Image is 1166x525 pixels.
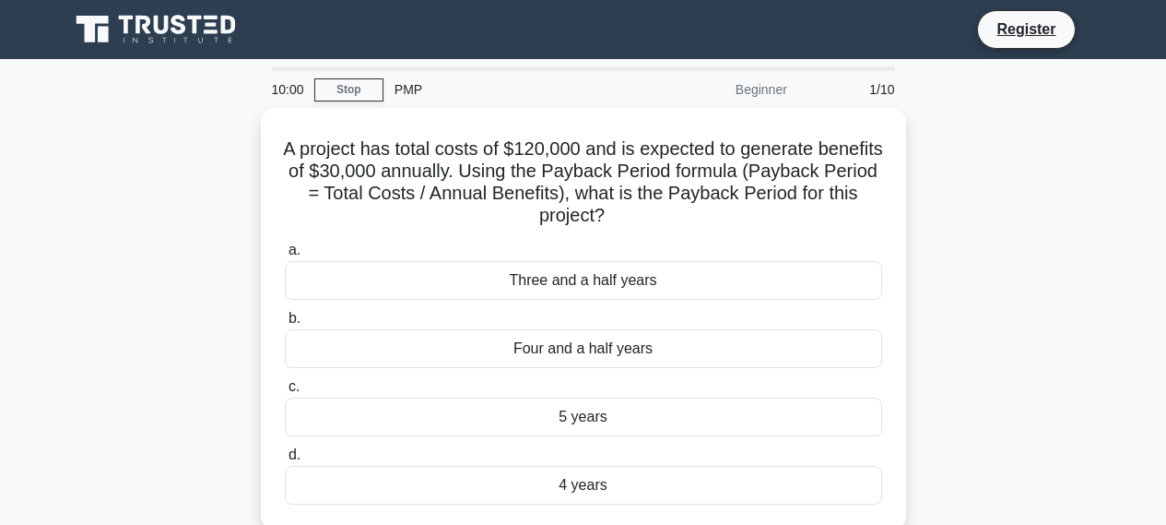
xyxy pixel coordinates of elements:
[289,447,300,462] span: d.
[985,18,1066,41] a: Register
[289,378,300,394] span: c.
[289,310,300,326] span: b.
[314,78,383,101] a: Stop
[289,242,300,257] span: a.
[798,71,906,108] div: 1/10
[285,398,882,436] div: 5 years
[637,71,798,108] div: Beginner
[261,71,314,108] div: 10:00
[285,329,882,368] div: Four and a half years
[285,261,882,300] div: Three and a half years
[283,137,884,228] h5: A project has total costs of $120,000 and is expected to generate benefits of $30,000 annually. U...
[285,466,882,505] div: 4 years
[383,71,637,108] div: PMP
